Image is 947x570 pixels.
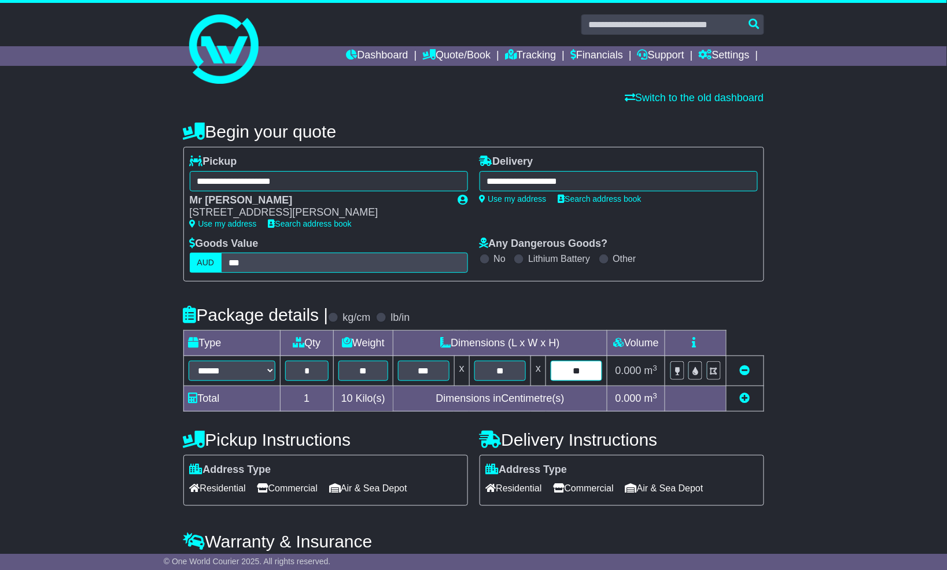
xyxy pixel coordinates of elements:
[393,386,607,412] td: Dimensions in Centimetre(s)
[740,393,750,404] a: Add new item
[554,479,614,497] span: Commercial
[480,238,608,250] label: Any Dangerous Goods?
[342,312,370,324] label: kg/cm
[607,331,665,356] td: Volume
[183,532,764,551] h4: Warranty & Insurance
[454,356,469,386] td: x
[341,393,353,404] span: 10
[280,386,334,412] td: 1
[653,364,658,372] sup: 3
[190,156,237,168] label: Pickup
[480,194,547,203] a: Use my address
[334,331,393,356] td: Weight
[644,365,658,376] span: m
[190,219,257,228] a: Use my address
[616,393,642,404] span: 0.000
[644,393,658,404] span: m
[190,464,271,476] label: Address Type
[740,365,750,376] a: Remove this item
[505,46,556,66] a: Tracking
[486,479,542,497] span: Residential
[190,194,447,207] div: Mr [PERSON_NAME]
[347,46,408,66] a: Dashboard
[531,356,546,386] td: x
[613,253,636,264] label: Other
[638,46,684,66] a: Support
[616,365,642,376] span: 0.000
[393,331,607,356] td: Dimensions (L x W x H)
[190,238,259,250] label: Goods Value
[558,194,642,203] a: Search address book
[653,391,658,400] sup: 3
[183,122,764,141] h4: Begin your quote
[625,479,703,497] span: Air & Sea Depot
[268,219,352,228] a: Search address book
[329,479,407,497] span: Air & Sea Depot
[390,312,410,324] label: lb/in
[190,253,222,273] label: AUD
[494,253,506,264] label: No
[183,331,280,356] td: Type
[190,206,447,219] div: [STREET_ADDRESS][PERSON_NAME]
[183,430,468,449] h4: Pickup Instructions
[625,92,764,103] a: Switch to the old dashboard
[699,46,750,66] a: Settings
[257,479,318,497] span: Commercial
[190,479,246,497] span: Residential
[480,156,533,168] label: Delivery
[422,46,491,66] a: Quote/Book
[183,305,329,324] h4: Package details |
[164,557,331,566] span: © One World Courier 2025. All rights reserved.
[334,386,393,412] td: Kilo(s)
[570,46,623,66] a: Financials
[480,430,764,449] h4: Delivery Instructions
[486,464,568,476] label: Address Type
[183,386,280,412] td: Total
[280,331,334,356] td: Qty
[528,253,590,264] label: Lithium Battery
